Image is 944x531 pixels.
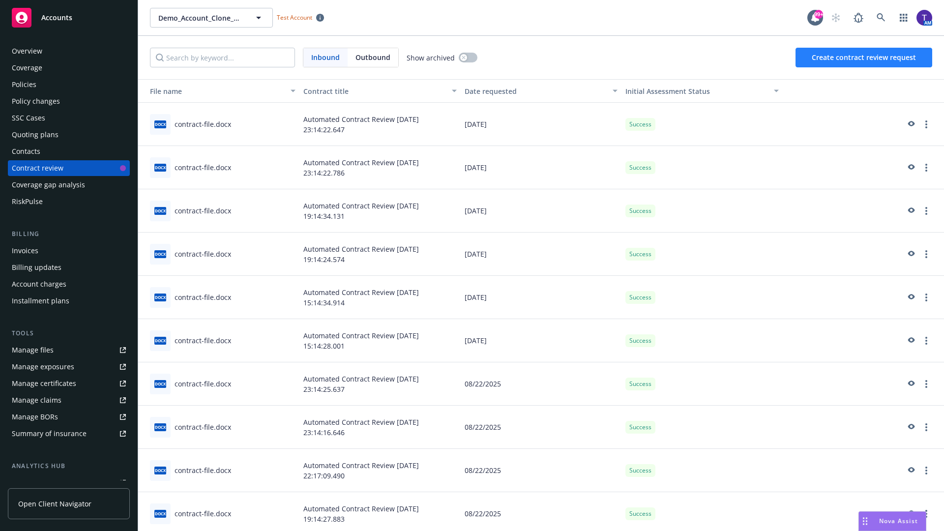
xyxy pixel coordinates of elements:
[150,48,295,67] input: Search by keyword...
[150,8,273,28] button: Demo_Account_Clone_QA_CR_Tests_Prospect
[154,164,166,171] span: docx
[355,52,390,62] span: Outbound
[8,426,130,442] a: Summary of insurance
[8,293,130,309] a: Installment plans
[8,177,130,193] a: Coverage gap analysis
[920,465,932,476] a: more
[812,53,916,62] span: Create contract review request
[8,144,130,159] a: Contacts
[41,14,72,22] span: Accounts
[8,276,130,292] a: Account charges
[175,335,231,346] div: contract-file.docx
[12,243,38,259] div: Invoices
[461,362,622,406] div: 08/22/2025
[299,406,461,449] div: Automated Contract Review [DATE] 23:14:16.646
[12,276,66,292] div: Account charges
[8,127,130,143] a: Quoting plans
[461,449,622,492] div: 08/22/2025
[8,43,130,59] a: Overview
[277,13,312,22] span: Test Account
[920,118,932,130] a: more
[8,260,130,275] a: Billing updates
[303,48,348,67] span: Inbound
[461,406,622,449] div: 08/22/2025
[175,206,231,216] div: contract-file.docx
[8,461,130,471] div: Analytics hub
[12,43,42,59] div: Overview
[18,499,91,509] span: Open Client Navigator
[920,292,932,303] a: more
[8,342,130,358] a: Manage files
[905,508,916,520] a: preview
[629,206,651,215] span: Success
[299,233,461,276] div: Automated Contract Review [DATE] 19:14:24.574
[625,86,768,96] div: Toggle SortBy
[8,376,130,391] a: Manage certificates
[905,378,916,390] a: preview
[299,103,461,146] div: Automated Contract Review [DATE] 23:14:22.647
[629,336,651,345] span: Success
[461,79,622,103] button: Date requested
[849,8,868,28] a: Report a Bug
[12,160,63,176] div: Contract review
[158,13,243,23] span: Demo_Account_Clone_QA_CR_Tests_Prospect
[175,162,231,173] div: contract-file.docx
[12,110,45,126] div: SSC Cases
[8,60,130,76] a: Coverage
[920,162,932,174] a: more
[8,359,130,375] span: Manage exposures
[299,362,461,406] div: Automated Contract Review [DATE] 23:14:25.637
[8,243,130,259] a: Invoices
[12,409,58,425] div: Manage BORs
[796,48,932,67] button: Create contract review request
[8,194,130,209] a: RiskPulse
[8,392,130,408] a: Manage claims
[905,162,916,174] a: preview
[629,466,651,475] span: Success
[154,510,166,517] span: docx
[461,103,622,146] div: [DATE]
[12,60,42,76] div: Coverage
[12,376,76,391] div: Manage certificates
[299,79,461,103] button: Contract title
[629,509,651,518] span: Success
[154,380,166,387] span: docx
[12,475,93,491] div: Loss summary generator
[905,335,916,347] a: preview
[175,465,231,475] div: contract-file.docx
[175,508,231,519] div: contract-file.docx
[905,118,916,130] a: preview
[920,205,932,217] a: more
[916,10,932,26] img: photo
[814,10,823,19] div: 99+
[175,379,231,389] div: contract-file.docx
[920,421,932,433] a: more
[8,77,130,92] a: Policies
[905,465,916,476] a: preview
[12,342,54,358] div: Manage files
[12,177,85,193] div: Coverage gap analysis
[920,335,932,347] a: more
[920,508,932,520] a: more
[859,512,871,531] div: Drag to move
[175,249,231,259] div: contract-file.docx
[12,127,59,143] div: Quoting plans
[905,292,916,303] a: preview
[629,380,651,388] span: Success
[465,86,607,96] div: Date requested
[879,517,918,525] span: Nova Assist
[8,475,130,491] a: Loss summary generator
[12,359,74,375] div: Manage exposures
[303,86,446,96] div: Contract title
[12,293,69,309] div: Installment plans
[299,146,461,189] div: Automated Contract Review [DATE] 23:14:22.786
[461,189,622,233] div: [DATE]
[8,110,130,126] a: SSC Cases
[905,205,916,217] a: preview
[905,248,916,260] a: preview
[299,449,461,492] div: Automated Contract Review [DATE] 22:17:09.490
[629,293,651,302] span: Success
[629,163,651,172] span: Success
[461,233,622,276] div: [DATE]
[348,48,398,67] span: Outbound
